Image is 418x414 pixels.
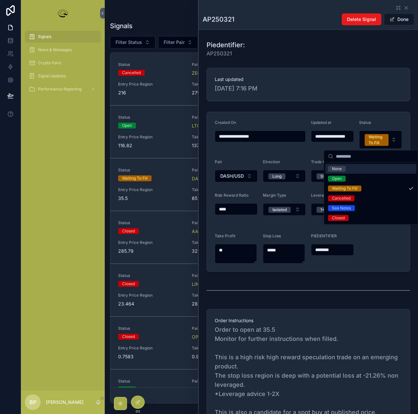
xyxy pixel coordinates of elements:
span: [DATE] 7:16 PM [215,84,402,93]
span: Pair [192,115,258,120]
span: Margin Type [263,193,286,198]
div: Suggestions [324,163,418,224]
span: Pair [192,379,258,384]
h1: Signals [110,21,133,30]
div: Closed [122,228,135,234]
a: StatusClosedPairLINK/USDTUpdated at[DATE] 3:43 PMPIEDENTIFIERAP250313Entry Price Region23.464Take... [110,264,412,317]
button: Done [384,13,414,25]
span: Crypto Pairs [38,60,61,66]
span: Take Profit [192,134,258,140]
a: Performance Reporting [25,83,101,95]
button: Select Button [311,170,354,182]
span: Pair [215,159,222,164]
span: Signal Updates [38,73,66,79]
span: Entry Price Region [118,82,184,87]
a: StatusClosedPairAAVE/USDTUpdated at[DATE] 3:44 PMPIEDENTIFIERAP250317Entry Price Region285.79Take... [110,211,412,264]
span: Leverage (x) [311,193,335,198]
div: Closed [332,215,345,221]
a: AAVE/USDT [192,228,218,235]
span: 285.79 [118,248,184,254]
span: 137.30 [192,142,258,149]
span: Entry Price Region [118,187,184,192]
span: Pair [192,168,258,173]
button: Select Button [158,36,198,49]
span: Status [118,379,184,384]
div: Waiting To Fill [122,175,148,181]
div: Open [122,386,132,392]
span: Pair [192,62,258,67]
span: 279 [192,89,258,96]
span: Last updated [215,76,402,83]
div: Closed [122,334,135,340]
span: Take Profit [215,233,235,238]
span: Entry Price Region [118,345,184,351]
span: Risk Reward Ratio [215,193,248,198]
div: Swing [320,173,332,179]
span: Status [359,120,371,125]
button: Select Button [263,203,306,216]
span: Stop Loss [263,233,281,238]
span: 65 [192,195,258,202]
span: Pair [192,326,258,331]
span: Updated at [311,120,331,125]
a: LTC/USDT [192,123,214,129]
a: StatusClosedPairOP/USDTUpdated at[DATE] 3:41 PMPIEDENTIFIERAP250314Entry Price Region0.7583Take P... [110,317,412,369]
span: Pair [192,220,258,226]
div: Cancelled [332,195,351,201]
span: Performance Reporting [38,87,82,92]
a: StatusOpenPairLTC/USDTUpdated at[DATE] 9:56 PMPIEDENTIFIERAP250319Entry Price Region116.82Take Pr... [110,106,412,158]
a: OP/USDT [192,334,212,340]
button: Select Button [215,170,258,182]
div: Isolated [272,207,287,213]
span: Take Profit [192,240,258,245]
span: Status [118,62,184,67]
span: 0.7583 [118,353,184,360]
span: Trade Class [311,159,333,164]
a: StatusCancelledPairZEC/USDTUpdated at[DATE] 9:58 PMPIEDENTIFIERAP250320Entry Price Region216Take ... [110,53,412,106]
span: Filter Status [116,39,142,46]
span: 321.11 [192,248,258,254]
span: Take Profit [192,293,258,298]
h1: Piedentifier: [207,40,245,49]
span: Delete Signal [347,16,376,23]
span: Order Instructions [215,317,402,324]
button: Select Button [263,170,306,182]
div: Cancelled [122,70,141,76]
a: ZK/USDT [192,386,212,393]
span: News & Messages [38,47,72,52]
a: News & Messages [25,44,101,56]
div: scrollable content [21,26,105,104]
span: Signals [38,34,51,39]
button: Select Button [110,36,155,49]
div: Open [332,176,342,182]
span: Status [118,168,184,173]
a: ZEC/USDT [192,70,215,76]
a: Crypto Pairs [25,57,101,69]
span: 216 [118,89,184,96]
span: Take Profit [192,82,258,87]
span: AP250321 [207,49,245,57]
span: Status [118,326,184,331]
span: Entry Price Region [118,240,184,245]
div: Waiting To Fill [369,134,385,146]
a: DASH/USDT [192,175,219,182]
span: 28.713 [192,301,258,307]
p: [PERSON_NAME] [46,399,83,405]
span: 35.5 [118,195,184,202]
div: Long [272,173,282,179]
span: DASH/USDT [220,173,244,179]
button: Delete Signal [342,13,381,25]
button: Select Button [311,203,354,216]
span: Take Profit [192,345,258,351]
a: LINK/USDT [192,281,216,287]
span: Created On [215,120,236,125]
span: 116.82 [118,142,184,149]
div: Closed [122,281,135,287]
div: See Notes [332,205,351,211]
